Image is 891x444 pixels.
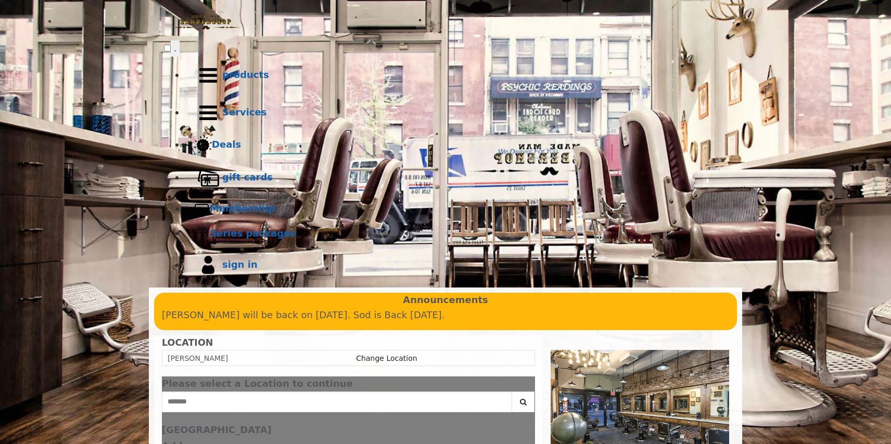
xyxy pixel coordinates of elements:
a: Series packagesSeries packages [185,221,727,246]
b: [GEOGRAPHIC_DATA] [162,424,272,435]
img: Series packages [194,226,210,242]
p: [PERSON_NAME] will be back on [DATE]. Sod is Back [DATE]. [162,308,729,323]
input: menu toggle [164,45,171,51]
a: Gift cardsgift cards [185,159,727,197]
span: . [174,43,176,54]
img: sign in [194,251,222,279]
button: close dialog [519,381,535,387]
div: Center Select [162,391,535,417]
i: Search button [517,398,529,406]
span: [PERSON_NAME] [168,354,228,362]
b: products [222,69,269,80]
b: Series packages [210,228,296,239]
b: LOCATION [162,337,213,348]
b: gift cards [222,172,273,182]
a: MembershipMembership [185,197,727,221]
a: sign insign in [185,246,727,284]
img: Membership [194,201,210,217]
input: Search Center [162,391,512,412]
b: sign in [222,259,258,270]
a: ServicesServices [185,94,727,132]
b: Announcements [403,293,488,308]
b: Deals [212,139,241,150]
b: Services [222,107,267,117]
button: menu toggle [171,41,180,57]
a: DealsDeals [185,132,727,159]
a: Change Location [356,354,417,362]
img: Deals [194,136,212,154]
img: Services [194,99,222,127]
img: Products [194,61,222,89]
a: Productsproducts [185,57,727,94]
b: Membership [210,203,275,214]
span: Please select a Location to continue [162,378,353,389]
img: Made Man Barbershop logo [164,6,247,39]
img: Gift cards [194,164,222,192]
